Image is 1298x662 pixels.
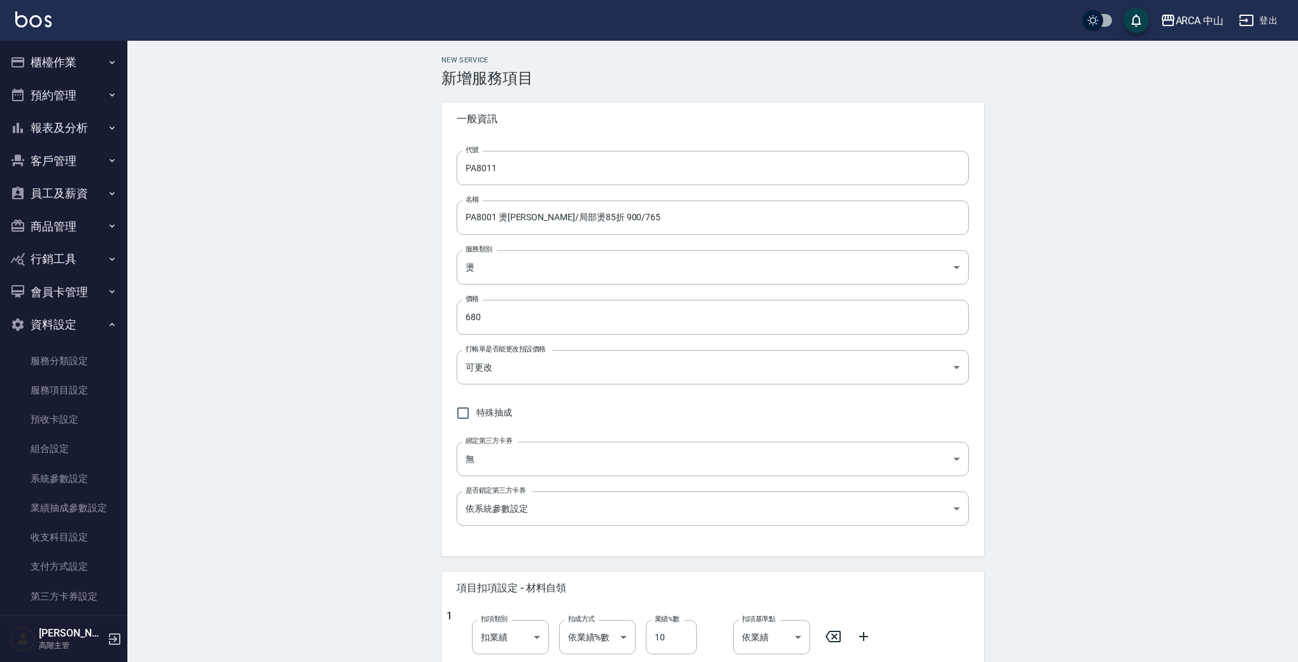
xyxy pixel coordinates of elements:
span: 特殊抽成 [476,406,512,419]
h3: 新增服務項目 [441,69,984,87]
img: Logo [15,11,52,27]
label: 扣項基準點 [742,614,775,624]
button: 報表及分析 [5,111,122,144]
div: 依業績 [733,620,810,654]
label: 價格 [466,294,479,304]
button: 會員卡管理 [5,276,122,309]
img: Person [10,626,36,652]
p: 高階主管 [39,640,104,651]
div: 燙 [457,250,969,285]
label: 業績%數 [655,614,680,624]
a: 收支科目設定 [5,523,122,552]
div: 無 [457,442,969,476]
label: 扣成方式 [568,614,595,624]
a: 角色權限管理 [5,611,122,640]
div: ARCA 中山 [1176,13,1224,29]
div: 依系統參數設定 [457,491,969,526]
button: 商品管理 [5,210,122,243]
h2: New Service [441,56,984,64]
span: 一般資訊 [457,113,969,125]
label: 名稱 [466,195,479,204]
button: ARCA 中山 [1155,8,1229,34]
button: 員工及薪資 [5,177,122,210]
button: 櫃檯作業 [5,46,122,79]
a: 預收卡設定 [5,405,122,434]
label: 扣項類別 [481,614,508,624]
a: 第三方卡券設定 [5,582,122,611]
button: 資料設定 [5,308,122,341]
button: 行銷工具 [5,243,122,276]
button: 客戶管理 [5,144,122,178]
label: 打帳單是否能更改預設價格 [466,344,546,354]
a: 服務項目設定 [5,376,122,405]
button: 預約管理 [5,79,122,112]
a: 支付方式設定 [5,552,122,581]
a: 系統參數設定 [5,464,122,493]
button: 登出 [1234,9,1283,32]
div: 扣業績 [472,620,549,654]
label: 綁定第三方卡券 [466,436,512,446]
div: 依業績%數 [559,620,636,654]
button: save [1123,8,1149,33]
a: 組合設定 [5,434,122,463]
span: 項目扣項設定 - 材料自領 [457,582,969,595]
a: 業績抽成參數設定 [5,493,122,523]
h5: [PERSON_NAME] [39,627,104,640]
label: 代號 [466,145,479,155]
label: 服務類別 [466,244,492,254]
label: 是否鎖定第三方卡券 [466,486,525,495]
a: 服務分類設定 [5,346,122,376]
div: 可更改 [457,350,969,384]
